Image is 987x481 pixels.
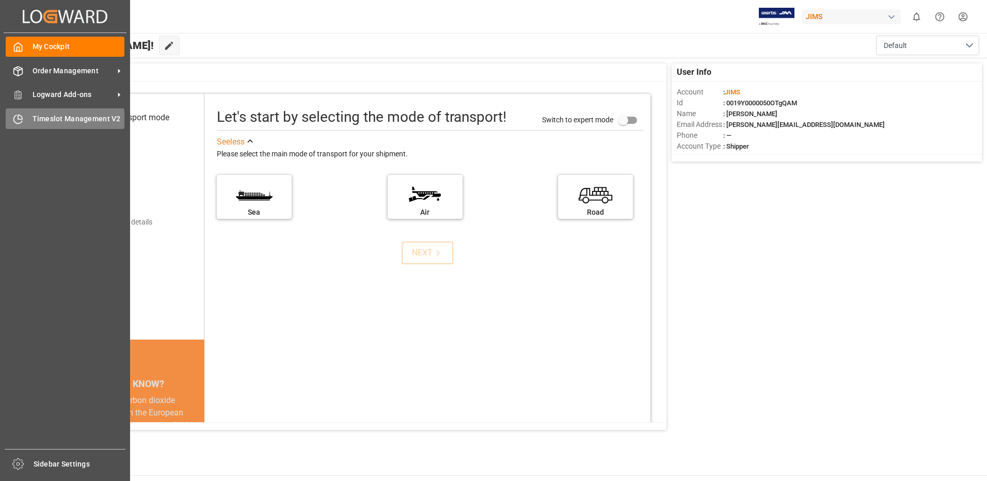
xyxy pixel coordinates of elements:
[43,36,154,55] span: Hello [PERSON_NAME]!
[723,99,797,107] span: : 0019Y0000050OTgQAM
[759,8,794,26] img: Exertis%20JAM%20-%20Email%20Logo.jpg_1722504956.jpg
[412,247,443,259] div: NEXT
[33,114,125,124] span: Timeslot Management V2
[723,142,749,150] span: : Shipper
[190,394,204,456] button: next slide / item
[33,89,114,100] span: Logward Add-ons
[677,130,723,141] span: Phone
[802,9,901,24] div: JIMS
[6,37,124,57] a: My Cockpit
[928,5,951,28] button: Help Center
[884,40,907,51] span: Default
[402,242,453,264] button: NEXT
[905,5,928,28] button: show 0 new notifications
[6,108,124,129] a: Timeslot Management V2
[677,87,723,98] span: Account
[876,36,979,55] button: open menu
[677,98,723,108] span: Id
[723,132,731,139] span: : —
[33,41,125,52] span: My Cockpit
[677,119,723,130] span: Email Address
[393,207,457,218] div: Air
[33,66,114,76] span: Order Management
[677,108,723,119] span: Name
[677,66,711,78] span: User Info
[677,141,723,152] span: Account Type
[222,207,286,218] div: Sea
[88,217,152,228] div: Add shipping details
[217,136,245,148] div: See less
[217,106,506,128] div: Let's start by selecting the mode of transport!
[34,459,126,470] span: Sidebar Settings
[723,121,885,129] span: : [PERSON_NAME][EMAIL_ADDRESS][DOMAIN_NAME]
[723,110,777,118] span: : [PERSON_NAME]
[725,88,740,96] span: JIMS
[723,88,740,96] span: :
[563,207,628,218] div: Road
[802,7,905,26] button: JIMS
[217,148,643,161] div: Please select the main mode of transport for your shipment.
[542,115,613,123] span: Switch to expert mode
